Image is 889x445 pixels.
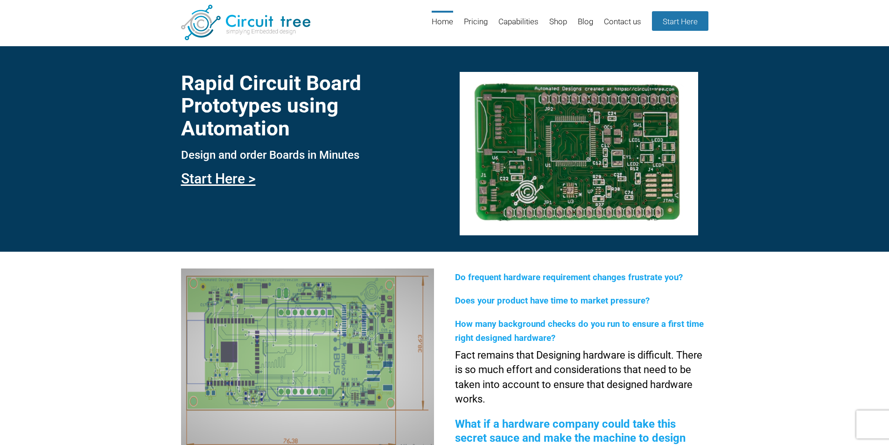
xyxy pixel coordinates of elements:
[181,72,434,140] h1: Rapid Circuit Board Prototypes using Automation
[181,5,310,40] img: Circuit Tree
[498,11,539,41] a: Capabilities
[455,296,650,306] span: Does your product have time to market pressure?
[181,149,434,161] h3: Design and order Boards in Minutes
[549,11,567,41] a: Shop
[432,11,453,41] a: Home
[464,11,488,41] a: Pricing
[652,11,708,31] a: Start Here
[455,272,683,283] span: Do frequent hardware requirement changes frustrate you?
[578,11,593,41] a: Blog
[455,348,708,407] p: Fact remains that Designing hardware is difficult. There is so much effort and considerations tha...
[604,11,641,41] a: Contact us
[181,170,256,187] a: Start Here >
[455,319,704,343] span: How many background checks do you run to ensure a first time right designed hardware?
